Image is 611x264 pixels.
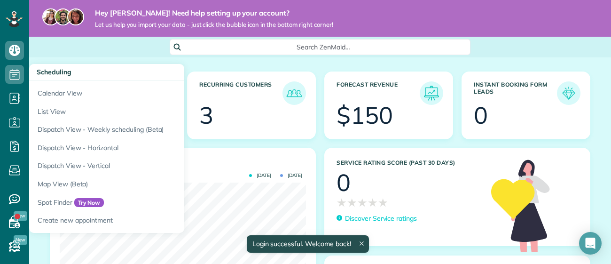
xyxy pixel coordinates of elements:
[95,21,333,29] span: Let us help you import your data - just click the bubble icon in the bottom right corner!
[559,84,578,103] img: icon_form_leads-04211a6a04a5b2264e4ee56bc0799ec3eb69b7e499cbb523a139df1d13a81ae0.png
[422,84,441,103] img: icon_forecast_revenue-8c13a41c7ed35a8dcfafea3cbb826a0462acb37728057bba2d056411b612bbbe.png
[199,81,282,105] h3: Recurring Customers
[337,160,482,166] h3: Service Rating score (past 30 days)
[29,103,264,121] a: List View
[37,68,71,76] span: Scheduling
[337,171,351,194] div: 0
[280,173,302,178] span: [DATE]
[337,104,393,127] div: $150
[474,81,557,105] h3: Instant Booking Form Leads
[249,173,271,178] span: [DATE]
[29,157,264,175] a: Dispatch View - Vertical
[368,194,378,211] span: ★
[67,8,84,25] img: michelle-19f622bdf1676172e81f8f8fba1fb50e276960ebfe0243fe18214015130c80e4.jpg
[357,194,368,211] span: ★
[579,232,602,255] div: Open Intercom Messenger
[285,84,304,103] img: icon_recurring_customers-cf858462ba22bcd05b5a5880d41d6543d210077de5bb9ebc9590e49fd87d84ed.png
[29,81,264,103] a: Calendar View
[55,8,71,25] img: jorge-587dff0eeaa6aab1f244e6dc62b8924c3b6ad411094392a53c71c6c4a576187d.jpg
[337,214,417,224] a: Discover Service ratings
[29,139,264,157] a: Dispatch View - Horizontal
[42,8,59,25] img: maria-72a9807cf96188c08ef61303f053569d2e2a8a1cde33d635c8a3ac13582a053d.jpg
[29,193,264,212] a: Spot FinderTry Now
[91,61,182,152] img: dashboard_welcome-42a62b7d889689a78055ac9021e634bf52bae3f8056760290aed330b23ab8690.png
[378,194,388,211] span: ★
[474,104,488,127] div: 0
[347,194,357,211] span: ★
[337,194,347,211] span: ★
[337,81,420,105] h3: Forecast Revenue
[345,214,417,224] p: Discover Service ratings
[246,235,368,253] div: Login successful. Welcome back!
[95,8,333,18] strong: Hey [PERSON_NAME]! Need help setting up your account?
[29,211,264,233] a: Create new appointment
[29,120,264,139] a: Dispatch View - Weekly scheduling (Beta)
[74,198,104,208] span: Try Now
[199,104,213,127] div: 3
[29,175,264,193] a: Map View (Beta)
